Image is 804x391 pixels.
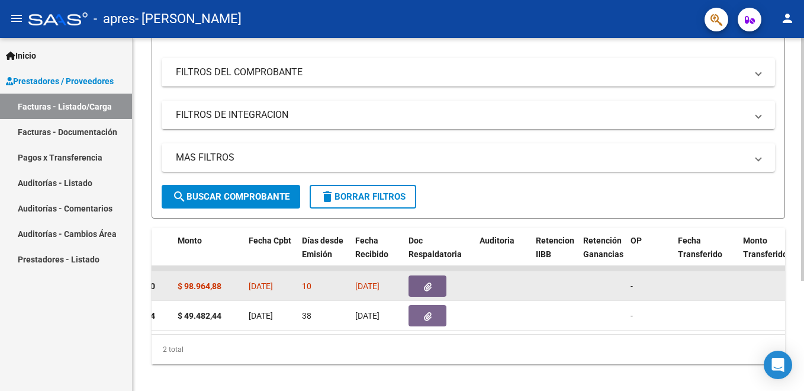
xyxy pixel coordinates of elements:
span: Buscar Comprobante [172,191,290,202]
mat-expansion-panel-header: MAS FILTROS [162,143,775,172]
button: Buscar Comprobante [162,185,300,209]
span: 10 [302,281,311,291]
span: Fecha Recibido [355,236,388,259]
span: 38 [302,311,311,321]
mat-icon: delete [320,190,335,204]
button: Borrar Filtros [310,185,416,209]
span: Doc Respaldatoria [409,236,462,259]
mat-panel-title: FILTROS DE INTEGRACION [176,108,747,121]
datatable-header-cell: Retencion IIBB [531,228,578,280]
span: Retención Ganancias [583,236,623,259]
datatable-header-cell: OP [626,228,673,280]
mat-expansion-panel-header: FILTROS DEL COMPROBANTE [162,58,775,86]
span: Borrar Filtros [320,191,406,202]
span: Monto [178,236,202,245]
span: - [PERSON_NAME] [135,6,242,32]
span: Inicio [6,49,36,62]
datatable-header-cell: Días desde Emisión [297,228,350,280]
datatable-header-cell: Fecha Transferido [673,228,738,280]
span: [DATE] [249,311,273,321]
strong: $ 98.964,88 [178,281,221,291]
mat-icon: menu [9,11,24,25]
span: - apres [94,6,135,32]
div: Open Intercom Messenger [764,351,792,379]
span: Fecha Transferido [678,236,722,259]
span: - [631,281,633,291]
span: Fecha Cpbt [249,236,291,245]
mat-panel-title: MAS FILTROS [176,151,747,164]
datatable-header-cell: Monto Transferido [738,228,803,280]
div: 2 total [152,335,785,364]
span: Días desde Emisión [302,236,343,259]
datatable-header-cell: Fecha Cpbt [244,228,297,280]
strong: $ 49.482,44 [178,311,221,321]
span: [DATE] [249,281,273,291]
mat-panel-title: FILTROS DEL COMPROBANTE [176,66,747,79]
datatable-header-cell: Fecha Recibido [350,228,404,280]
mat-expansion-panel-header: FILTROS DE INTEGRACION [162,101,775,129]
datatable-header-cell: Retención Ganancias [578,228,626,280]
mat-icon: search [172,190,186,204]
span: Prestadores / Proveedores [6,75,114,88]
datatable-header-cell: Auditoria [475,228,531,280]
span: [DATE] [355,311,380,321]
span: - [631,311,633,321]
mat-icon: person [780,11,795,25]
span: [DATE] [355,281,380,291]
span: OP [631,236,642,245]
span: Monto Transferido [743,236,787,259]
span: Retencion IIBB [536,236,574,259]
datatable-header-cell: Doc Respaldatoria [404,228,475,280]
span: Auditoria [480,236,514,245]
datatable-header-cell: Monto [173,228,244,280]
